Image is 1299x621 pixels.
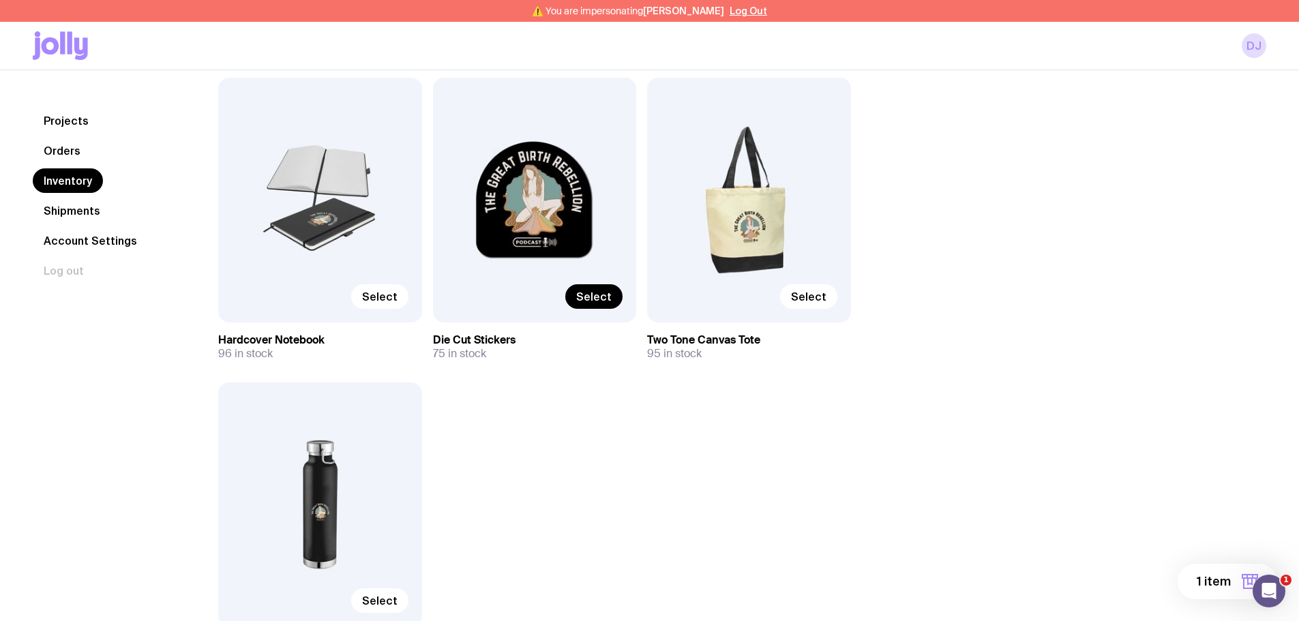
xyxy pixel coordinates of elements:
[1281,575,1291,586] span: 1
[647,333,851,347] h3: Two Tone Canvas Tote
[647,347,702,361] span: 95 in stock
[33,228,148,253] a: Account Settings
[218,347,273,361] span: 96 in stock
[33,108,100,133] a: Projects
[576,290,612,303] span: Select
[1197,573,1231,590] span: 1 item
[33,138,91,163] a: Orders
[362,290,398,303] span: Select
[362,594,398,607] span: Select
[433,347,486,361] span: 75 in stock
[643,5,724,16] span: [PERSON_NAME]
[433,333,637,347] h3: Die Cut Stickers
[33,168,103,193] a: Inventory
[33,198,111,223] a: Shipments
[1178,564,1277,599] button: 1 item
[1242,33,1266,58] a: DJ
[791,290,826,303] span: Select
[532,5,724,16] span: ⚠️ You are impersonating
[33,258,95,283] button: Log out
[730,5,767,16] button: Log Out
[218,333,422,347] h3: Hardcover Notebook
[1253,575,1285,607] iframe: Intercom live chat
